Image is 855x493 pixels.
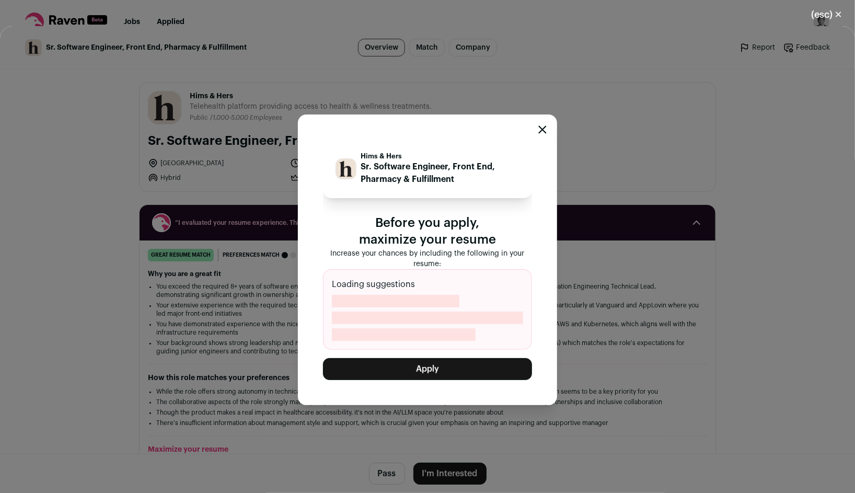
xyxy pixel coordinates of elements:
button: Close modal [799,3,855,26]
button: Close modal [538,125,547,134]
p: Sr. Software Engineer, Front End, Pharmacy & Fulfillment [361,160,519,186]
p: Increase your chances by including the following in your resume: [323,248,532,269]
div: Loading suggestions [323,269,532,350]
p: Before you apply, maximize your resume [323,215,532,248]
img: 5fc9512cb924d795a86bdcd000e466288b73c89d202988dc85f943df00c8c989.jpg [336,159,356,179]
p: Hims & Hers [361,152,519,160]
button: Apply [323,358,532,380]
